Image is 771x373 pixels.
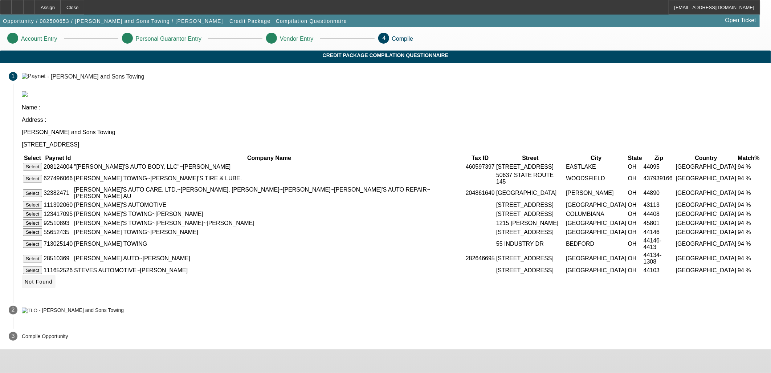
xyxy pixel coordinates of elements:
[628,163,642,171] td: OH
[43,186,73,200] td: 32382471
[496,219,565,227] td: 1215 [PERSON_NAME]
[676,186,737,200] td: [GEOGRAPHIC_DATA]
[676,219,737,227] td: [GEOGRAPHIC_DATA]
[74,237,465,251] td: [PERSON_NAME] TOWING
[274,15,349,28] button: Compilation Questionnaire
[628,155,642,162] th: State
[738,237,760,251] td: 94 %
[643,155,675,162] th: Zip
[676,172,737,185] td: [GEOGRAPHIC_DATA]
[23,210,42,218] button: Select
[23,155,42,162] th: Select
[465,163,495,171] td: 460597397
[643,201,675,209] td: 43113
[676,228,737,236] td: [GEOGRAPHIC_DATA]
[23,266,42,274] button: Select
[23,163,42,171] button: Select
[43,237,73,251] td: 713025140
[392,36,413,42] p: Compile
[22,73,46,80] img: Paynet
[22,308,37,313] img: TLO
[43,201,73,209] td: 111392060
[465,155,495,162] th: Tax ID
[43,172,73,185] td: 627496066
[3,18,223,24] span: Opportunity / 082500653 / [PERSON_NAME] and Sons Towing / [PERSON_NAME]
[496,252,565,265] td: [STREET_ADDRESS]
[496,237,565,251] td: 55 INDUSTRY DR
[566,219,627,227] td: [GEOGRAPHIC_DATA]
[676,210,737,218] td: [GEOGRAPHIC_DATA]
[47,73,144,79] div: - [PERSON_NAME] and Sons Towing
[23,240,42,248] button: Select
[496,201,565,209] td: [STREET_ADDRESS]
[628,219,642,227] td: OH
[22,117,762,123] p: Address :
[738,163,760,171] td: 94 %
[566,237,627,251] td: BEDFORD
[628,210,642,218] td: OH
[496,172,565,185] td: 50637 STATE ROUTE 145
[74,219,465,227] td: [PERSON_NAME]'S TOWING~[PERSON_NAME]~[PERSON_NAME]
[23,189,42,197] button: Select
[74,163,465,171] td: "[PERSON_NAME]'S AUTO BODY, LLC"~[PERSON_NAME]
[496,163,565,171] td: [STREET_ADDRESS]
[23,255,42,262] button: Select
[676,201,737,209] td: [GEOGRAPHIC_DATA]
[43,210,73,218] td: 123417095
[74,201,465,209] td: [PERSON_NAME]'S AUTOMOTIVE
[643,210,675,218] td: 44408
[229,18,270,24] span: Credit Package
[23,175,42,183] button: Select
[496,228,565,236] td: [STREET_ADDRESS]
[628,186,642,200] td: OH
[566,201,627,209] td: [GEOGRAPHIC_DATA]
[676,155,737,162] th: Country
[74,210,465,218] td: [PERSON_NAME]'S TOWING~[PERSON_NAME]
[566,252,627,265] td: [GEOGRAPHIC_DATA]
[566,210,627,218] td: COLUMBIANA
[74,155,465,162] th: Company Name
[676,266,737,274] td: [GEOGRAPHIC_DATA]
[643,172,675,185] td: 437939166
[628,201,642,209] td: OH
[722,14,759,27] a: Open Ticket
[43,266,73,274] td: 111652526
[496,186,565,200] td: [GEOGRAPHIC_DATA]
[465,186,495,200] td: 204861649
[74,252,465,265] td: [PERSON_NAME] AUTO~[PERSON_NAME]
[643,252,675,265] td: 44134-1308
[280,36,314,42] p: Vendor Entry
[22,141,762,148] p: [STREET_ADDRESS]
[74,186,465,200] td: [PERSON_NAME]'S AUTO CARE, LTD.~[PERSON_NAME], [PERSON_NAME]~[PERSON_NAME]~[PERSON_NAME]'S AUTO R...
[74,228,465,236] td: [PERSON_NAME] TOWING~[PERSON_NAME]
[628,266,642,274] td: OH
[738,252,760,265] td: 94 %
[738,201,760,209] td: 94 %
[74,172,465,185] td: [PERSON_NAME] TOWING~[PERSON_NAME]'S TIRE & LUBE.
[22,129,762,136] p: [PERSON_NAME] and Sons Towing
[566,228,627,236] td: [GEOGRAPHIC_DATA]
[5,52,766,58] span: Credit Package Compilation Questionnaire
[676,237,737,251] td: [GEOGRAPHIC_DATA]
[465,252,495,265] td: 282646695
[23,219,42,227] button: Select
[43,163,73,171] td: 208124004
[228,15,272,28] button: Credit Package
[25,279,53,285] span: Not Found
[496,210,565,218] td: [STREET_ADDRESS]
[738,186,760,200] td: 94 %
[12,73,15,80] span: 1
[628,228,642,236] td: OH
[496,266,565,274] td: [STREET_ADDRESS]
[23,201,42,209] button: Select
[628,237,642,251] td: OH
[136,36,201,42] p: Personal Guarantor Entry
[643,219,675,227] td: 45801
[738,155,760,162] th: Match%
[12,307,15,313] span: 2
[21,36,57,42] p: Account Entry
[643,163,675,171] td: 44095
[74,266,465,274] td: STEVES AUTOMOTIVE~[PERSON_NAME]
[22,104,762,111] p: Name :
[738,172,760,185] td: 94 %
